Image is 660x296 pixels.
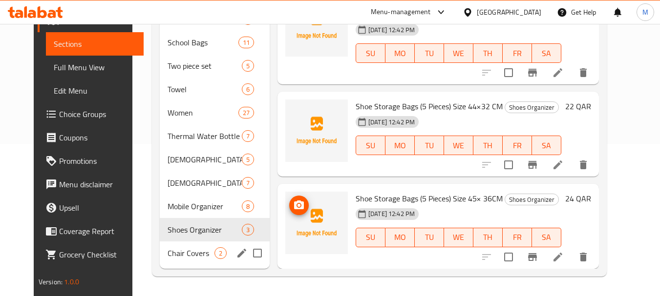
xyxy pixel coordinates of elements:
[39,276,63,288] span: Version:
[242,83,254,95] div: items
[59,132,136,143] span: Coupons
[552,67,564,79] a: Edit menu item
[59,178,136,190] span: Menu disclaimer
[59,225,136,237] span: Coverage Report
[444,136,473,155] button: WE
[239,38,254,47] span: 11
[360,46,382,60] span: SU
[503,136,532,155] button: FR
[46,56,144,79] a: Full Menu View
[552,251,564,263] a: Edit menu item
[160,78,270,101] div: Towel6
[360,138,382,153] span: SU
[505,194,558,205] span: Shoes Organizer
[572,61,595,84] button: delete
[507,46,528,60] span: FR
[242,132,254,141] span: 7
[572,245,595,269] button: delete
[532,228,561,247] button: SA
[242,155,254,164] span: 5
[289,196,309,215] button: upload picture
[234,246,249,260] button: edit
[507,230,528,244] span: FR
[168,177,241,189] span: [DEMOGRAPHIC_DATA] Stand
[168,177,241,189] div: Quran Stand
[448,138,469,153] span: WE
[477,7,541,18] div: [GEOGRAPHIC_DATA]
[64,276,80,288] span: 1.0.0
[389,46,411,60] span: MO
[38,243,144,266] a: Grocery Checklist
[168,154,241,165] div: Quran Cover
[54,85,136,97] span: Edit Menu
[552,159,564,171] a: Edit menu item
[38,173,144,196] a: Menu disclaimer
[507,138,528,153] span: FR
[160,31,270,54] div: School Bags11
[168,37,238,48] span: School Bags
[360,230,382,244] span: SU
[168,83,241,95] span: Towel
[38,196,144,219] a: Upsell
[389,230,411,244] span: MO
[238,107,254,118] div: items
[59,249,136,260] span: Grocery Checklist
[505,101,559,113] div: Shoes Organizer
[59,202,136,214] span: Upsell
[356,43,385,63] button: SU
[477,46,499,60] span: TH
[419,138,440,153] span: TU
[385,136,415,155] button: MO
[46,32,144,56] a: Sections
[565,99,591,113] h6: 22 QAR
[477,230,499,244] span: TH
[532,43,561,63] button: SA
[59,108,136,120] span: Choice Groups
[536,138,557,153] span: SA
[532,136,561,155] button: SA
[54,61,136,73] span: Full Menu View
[214,247,227,259] div: items
[168,60,241,72] span: Two piece set
[385,43,415,63] button: MO
[239,108,254,118] span: 27
[242,154,254,165] div: items
[168,107,238,118] span: Women
[503,228,532,247] button: FR
[415,43,444,63] button: TU
[168,200,241,212] span: Mobile Organizer
[38,149,144,173] a: Promotions
[242,61,254,71] span: 5
[160,124,270,148] div: Thermal Water Bottle7
[168,224,241,236] span: Shoes Organizer
[415,228,444,247] button: TU
[448,230,469,244] span: WE
[419,230,440,244] span: TU
[168,130,241,142] span: Thermal Water Bottle
[356,99,503,114] span: Shoe Storage Bags (5 Pieces) Size 44×32 CM
[536,46,557,60] span: SA
[498,247,519,267] span: Select to update
[415,136,444,155] button: TU
[444,43,473,63] button: WE
[498,155,519,175] span: Select to update
[364,25,419,35] span: [DATE] 12:42 PM
[505,194,559,205] div: Shoes Organizer
[242,200,254,212] div: items
[364,118,419,127] span: [DATE] 12:42 PM
[448,46,469,60] span: WE
[521,153,544,177] button: Branch-specific-item
[565,192,591,205] h6: 24 QAR
[242,225,254,235] span: 3
[242,178,254,188] span: 7
[46,79,144,102] a: Edit Menu
[168,154,241,165] span: [DEMOGRAPHIC_DATA] Cover
[61,15,136,26] span: Menus
[160,54,270,78] div: Two piece set5
[389,138,411,153] span: MO
[168,247,214,259] div: Chair Covers
[160,218,270,241] div: Shoes Organizer3
[285,192,348,254] img: Shoe Storage Bags (5 Pieces) Size 45× 36CM
[371,6,431,18] div: Menu-management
